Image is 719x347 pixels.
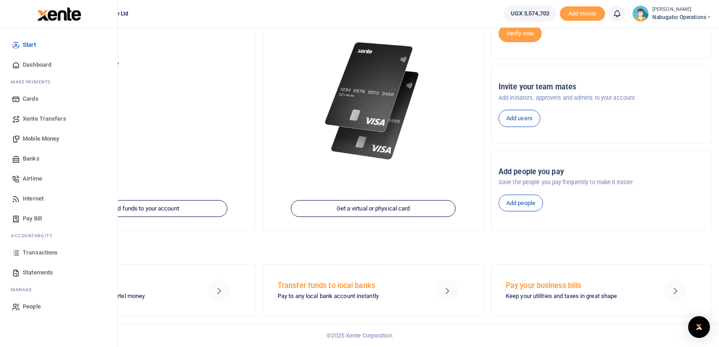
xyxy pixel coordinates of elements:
[42,71,248,80] h5: UGX 6,010,525
[263,264,484,316] a: Transfer funds to local banks Pay to any local bank account instantly
[23,194,44,203] span: Internet
[23,40,36,49] span: Start
[278,292,419,301] p: Pay to any local bank account instantly
[7,263,110,283] a: Statements
[560,6,605,21] span: Add money
[491,264,712,316] a: Pay your business bills Keep your utilities and taxes in great shape
[499,93,704,103] p: Add initiators, approvers and admins to your account
[511,9,549,18] span: UGX 3,574,702
[499,110,540,127] a: Add users
[652,6,712,14] small: [PERSON_NAME]
[7,75,110,89] li: M
[7,109,110,129] a: Xente Transfers
[499,178,704,187] p: Save the people you pay frequently to make it easier
[506,281,647,290] h5: Pay your business bills
[34,243,712,253] h4: Make a transaction
[15,78,51,85] span: ake Payments
[652,13,712,21] span: Nabugabo operations
[49,292,191,301] p: MTN mobile money and Airtel money
[23,114,66,123] span: Xente Transfers
[23,60,51,69] span: Dashboard
[7,89,110,109] a: Cards
[7,297,110,317] a: People
[15,286,32,293] span: anage
[7,149,110,169] a: Banks
[499,195,543,212] a: Add people
[499,83,704,92] h5: Invite your team mates
[42,26,248,35] h5: Account
[63,200,228,217] a: Add funds to your account
[23,94,39,103] span: Cards
[291,200,456,217] a: Get a virtual or physical card
[37,7,81,21] img: logo-large
[18,232,52,239] span: countability
[23,248,58,257] span: Transactions
[7,243,110,263] a: Transactions
[560,10,605,16] a: Add money
[504,5,556,22] a: UGX 3,574,702
[278,281,419,290] h5: Transfer funds to local banks
[506,292,647,301] p: Keep your utilities and taxes in great shape
[7,169,110,189] a: Airtime
[42,59,248,68] p: Your current account balance
[23,134,59,143] span: Mobile Money
[7,209,110,229] a: Pay Bill
[7,189,110,209] a: Internet
[49,281,191,290] h5: Send Mobile Money
[560,6,605,21] li: Toup your wallet
[7,229,110,243] li: Ac
[322,35,425,167] img: xente-_physical_cards.png
[23,174,42,183] span: Airtime
[7,55,110,75] a: Dashboard
[7,35,110,55] a: Start
[34,264,255,316] a: Send Mobile Money MTN mobile money and Airtel money
[23,214,42,223] span: Pay Bill
[499,167,704,176] h5: Add people you pay
[23,268,53,277] span: Statements
[632,5,649,22] img: profile-user
[7,129,110,149] a: Mobile Money
[500,5,560,22] li: Wallet ballance
[23,154,39,163] span: Banks
[42,39,248,49] p: Nabugabo operations
[36,10,81,17] a: logo-small logo-large logo-large
[23,302,41,311] span: People
[7,283,110,297] li: M
[499,25,542,42] a: Verify now
[688,316,710,338] div: Open Intercom Messenger
[632,5,712,22] a: profile-user [PERSON_NAME] Nabugabo operations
